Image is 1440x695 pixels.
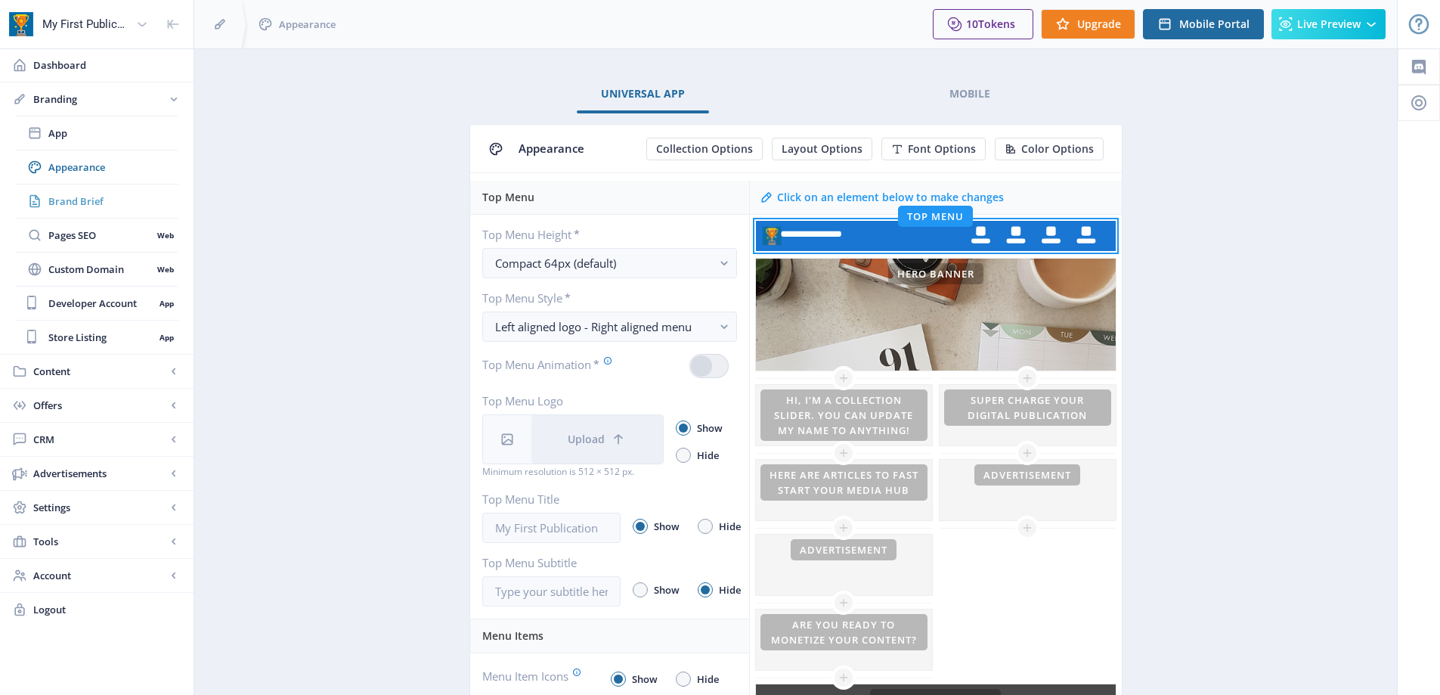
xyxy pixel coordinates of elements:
[782,143,862,155] span: Layout Options
[152,262,178,277] nb-badge: Web
[482,555,609,570] label: Top Menu Subtitle
[152,228,178,243] nb-badge: Web
[482,248,737,278] button: Compact 64px (default)
[1143,9,1264,39] button: Mobile Portal
[15,321,178,354] a: Store ListingApp
[577,76,709,112] a: Universal App
[995,138,1104,160] button: Color Options
[691,446,719,464] span: Hide
[33,534,166,549] span: Tools
[33,500,166,515] span: Settings
[482,492,609,507] label: Top Menu Title
[15,287,178,320] a: Developer AccountApp
[648,517,680,535] span: Show
[656,143,753,155] span: Collection Options
[33,364,166,379] span: Content
[154,330,178,345] nb-badge: App
[48,330,154,345] span: Store Listing
[15,116,178,150] a: App
[33,602,181,617] span: Logout
[646,138,763,160] button: Collection Options
[1179,18,1250,30] span: Mobile Portal
[1077,18,1121,30] span: Upgrade
[1297,18,1361,30] span: Live Preview
[1271,9,1386,39] button: Live Preview
[482,181,740,214] div: Top Menu
[15,253,178,286] a: Custom DomainWeb
[648,581,680,599] span: Show
[949,88,990,100] span: Mobile
[48,126,178,141] span: App
[154,296,178,311] nb-badge: App
[482,576,621,607] input: Type your subtitle here..
[33,432,166,447] span: CRM
[1041,9,1135,39] button: Upgrade
[15,150,178,184] a: Appearance
[601,88,685,100] span: Universal App
[482,354,612,375] label: Top Menu Animation
[15,185,178,218] a: Brand Brief
[568,433,605,445] span: Upload
[48,262,152,277] span: Custom Domain
[482,312,737,342] button: Left aligned logo - Right aligned menu
[881,138,986,160] button: Font Options
[777,190,1004,205] div: Click on an element below to make changes
[33,92,166,107] span: Branding
[908,143,976,155] span: Font Options
[482,290,725,306] label: Top Menu Style
[531,415,664,464] button: Upload
[713,517,741,535] span: Hide
[933,9,1033,39] button: 10Tokens
[33,568,166,583] span: Account
[33,57,181,73] span: Dashboard
[691,419,723,437] span: Show
[482,464,664,479] div: Minimum resolution is 512 × 512 px.
[519,141,584,156] span: Appearance
[482,393,652,408] label: Top Menu Logo
[495,318,712,336] div: Left aligned logo - Right aligned menu
[279,17,336,32] span: Appearance
[33,466,166,481] span: Advertisements
[925,76,1014,112] a: Mobile
[772,138,872,160] button: Layout Options
[15,219,178,252] a: Pages SEOWeb
[482,227,725,242] label: Top Menu Height
[42,8,130,41] div: My First Publication
[48,296,154,311] span: Developer Account
[48,160,178,175] span: Appearance
[482,513,621,543] input: My First Publication
[713,581,741,599] span: Hide
[482,619,740,653] div: Menu Items
[48,194,178,209] span: Brand Brief
[978,17,1015,31] span: Tokens
[9,12,33,36] img: app-icon.png
[48,228,152,243] span: Pages SEO
[1021,143,1094,155] span: Color Options
[495,254,712,272] div: Compact 64px (default)
[33,398,166,413] span: Offers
